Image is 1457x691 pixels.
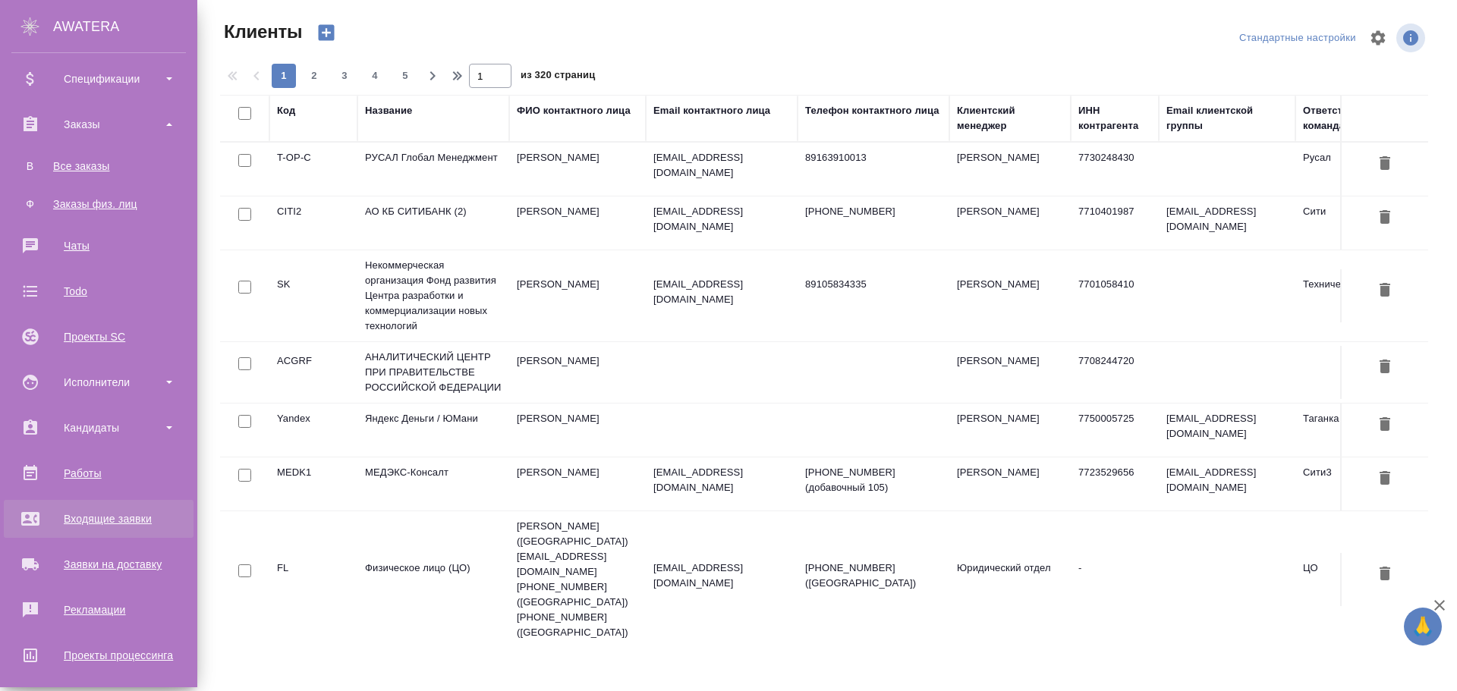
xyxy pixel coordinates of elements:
[949,553,1071,606] td: Юридический отдел
[357,404,509,457] td: Яндекс Деньги / ЮМани
[277,103,295,118] div: Код
[11,68,186,90] div: Спецификации
[509,457,646,510] td: [PERSON_NAME]
[220,20,302,44] span: Клиенты
[805,277,942,292] p: 89105834335
[1071,346,1159,399] td: 7708244720
[1159,404,1295,457] td: [EMAIL_ADDRESS][DOMAIN_NAME]
[949,457,1071,510] td: [PERSON_NAME]
[517,103,631,118] div: ФИО контактного лица
[509,404,646,457] td: [PERSON_NAME]
[653,277,790,307] p: [EMAIL_ADDRESS][DOMAIN_NAME]
[1372,204,1398,232] button: Удалить
[393,64,417,88] button: 5
[957,103,1063,133] div: Клиентский менеджер
[949,196,1071,250] td: [PERSON_NAME]
[509,143,646,196] td: [PERSON_NAME]
[19,196,178,212] div: Заказы физ. лиц
[1295,269,1417,322] td: Технический
[53,11,197,42] div: AWATERA
[4,227,194,265] a: Чаты
[11,553,186,576] div: Заявки на доставку
[1071,553,1159,606] td: -
[1295,143,1417,196] td: Русал
[363,64,387,88] button: 4
[949,143,1071,196] td: [PERSON_NAME]
[1159,196,1295,250] td: [EMAIL_ADDRESS][DOMAIN_NAME]
[11,151,186,181] a: ВВсе заказы
[11,507,186,530] div: Входящие заявки
[393,68,417,83] span: 5
[11,113,186,136] div: Заказы
[269,143,357,196] td: T-OP-C
[1159,457,1295,510] td: [EMAIL_ADDRESS][DOMAIN_NAME]
[653,103,770,118] div: Email контактного лица
[1071,196,1159,250] td: 7710401987
[805,204,942,219] p: [PHONE_NUMBER]
[4,500,194,538] a: Входящие заявки
[332,68,357,83] span: 3
[1078,103,1151,133] div: ИНН контрагента
[805,150,942,165] p: 89163910013
[1372,277,1398,305] button: Удалить
[949,269,1071,322] td: [PERSON_NAME]
[949,404,1071,457] td: [PERSON_NAME]
[1071,269,1159,322] td: 7701058410
[11,462,186,485] div: Работы
[653,150,790,181] p: [EMAIL_ADDRESS][DOMAIN_NAME]
[4,636,194,674] a: Проекты процессинга
[11,598,186,621] div: Рекламации
[1295,457,1417,510] td: Сити3
[949,346,1071,399] td: [PERSON_NAME]
[509,269,646,322] td: [PERSON_NAME]
[1166,103,1288,133] div: Email клиентской группы
[357,342,509,403] td: АНАЛИТИЧЕСКИЙ ЦЕНТР ПРИ ПРАВИТЕЛЬСТВЕ РОССИЙСКОЙ ФЕДЕРАЦИИ
[1404,608,1442,645] button: 🙏
[269,457,357,510] td: MEDK1
[653,465,790,495] p: [EMAIL_ADDRESS][DOMAIN_NAME]
[4,545,194,583] a: Заявки на доставку
[269,269,357,322] td: SK
[4,272,194,310] a: Todo
[19,159,178,174] div: Все заказы
[521,66,595,88] span: из 320 страниц
[357,457,509,510] td: МЕДЭКС-Консалт
[357,143,509,196] td: РУСАЛ Глобал Менеджмент
[805,561,942,591] p: [PHONE_NUMBER] ([GEOGRAPHIC_DATA])
[1295,553,1417,606] td: ЦО
[1303,103,1409,133] div: Ответственная команда
[653,204,790,234] p: [EMAIL_ADDRESS][DOMAIN_NAME]
[1360,20,1396,56] span: Настроить таблицу
[1071,143,1159,196] td: 7730248430
[332,64,357,88] button: 3
[805,465,942,495] p: [PHONE_NUMBER] (добавочный 105)
[509,346,646,399] td: [PERSON_NAME]
[4,454,194,492] a: Работы
[365,103,412,118] div: Название
[1396,24,1428,52] span: Посмотреть информацию
[1295,404,1417,457] td: Таганка
[11,280,186,303] div: Todo
[308,20,345,46] button: Создать
[1372,465,1398,493] button: Удалить
[509,511,646,648] td: [PERSON_NAME] ([GEOGRAPHIC_DATA]) [EMAIL_ADDRESS][DOMAIN_NAME] [PHONE_NUMBER] ([GEOGRAPHIC_DATA])...
[357,250,509,341] td: Некоммерческая организация Фонд развития Центра разработки и коммерциализации новых технологий
[11,416,186,439] div: Кандидаты
[1071,457,1159,510] td: 7723529656
[11,189,186,219] a: ФЗаказы физ. лиц
[1235,27,1360,50] div: split button
[269,553,357,606] td: FL
[1372,353,1398,382] button: Удалить
[269,346,357,399] td: ACGRF
[1372,561,1398,589] button: Удалить
[269,196,357,250] td: CITI2
[1071,404,1159,457] td: 7750005725
[302,68,326,83] span: 2
[1372,150,1398,178] button: Удалить
[4,591,194,629] a: Рекламации
[509,196,646,250] td: [PERSON_NAME]
[4,318,194,356] a: Проекты SC
[1295,196,1417,250] td: Сити
[11,371,186,394] div: Исполнители
[363,68,387,83] span: 4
